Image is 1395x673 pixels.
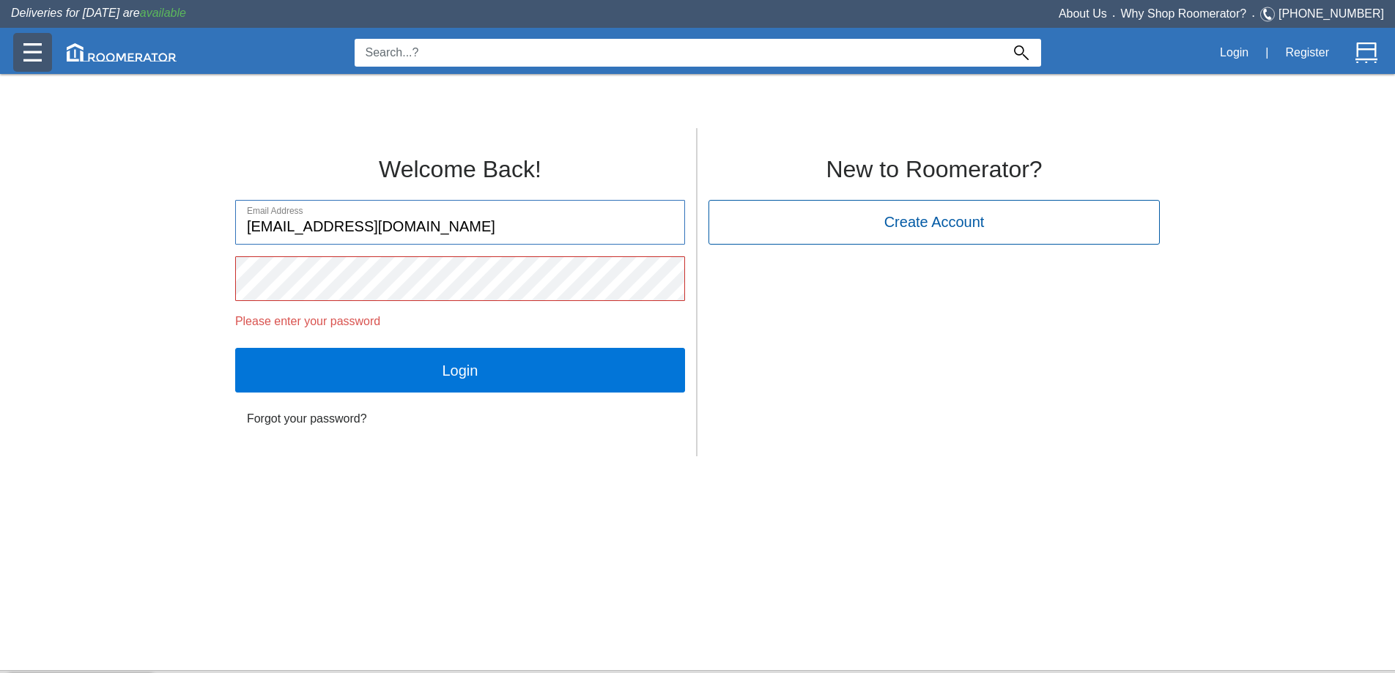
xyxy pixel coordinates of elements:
img: Search_Icon.svg [1014,45,1029,60]
span: Deliveries for [DATE] are [11,7,186,19]
button: Register [1277,37,1337,68]
button: Login [1212,37,1257,68]
a: About Us [1059,7,1107,20]
span: • [1107,12,1121,19]
h2: Welcome Back! [235,157,685,182]
button: Create Account [708,200,1160,244]
a: [PHONE_NUMBER] [1279,7,1384,20]
a: Forgot your password? [235,404,685,434]
input: Search...? [355,39,1002,67]
img: Telephone.svg [1260,5,1279,23]
div: Email Address [236,201,686,217]
h2: New to Roomerator? [708,157,1160,182]
img: roomerator-logo.svg [67,43,177,62]
img: Categories.svg [23,43,42,62]
span: • [1246,12,1260,19]
a: Why Shop Roomerator? [1121,7,1247,20]
input: Email [236,201,684,244]
input: Login [235,348,685,392]
img: Cart.svg [1355,42,1377,64]
span: available [140,7,186,19]
div: Please enter your password [235,313,685,330]
div: | [1257,37,1277,69]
